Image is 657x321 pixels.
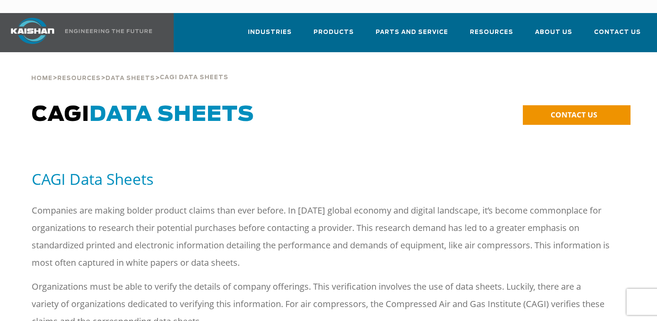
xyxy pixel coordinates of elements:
p: Companies are making bolder product claims than ever before. In [DATE] global economy and digital... [32,202,610,271]
span: Home [31,76,53,81]
a: Contact Us [594,21,641,50]
span: Industries [248,27,292,37]
img: Engineering the future [65,29,152,33]
a: Industries [248,21,292,50]
span: Contact Us [594,27,641,37]
a: CONTACT US [523,105,631,125]
a: Data Sheets [106,74,155,82]
a: Products [314,21,354,50]
div: > > > [31,52,228,85]
span: Resources [57,76,101,81]
span: CONTACT US [551,110,597,120]
a: About Us [535,21,572,50]
span: Data Sheets [106,76,155,81]
span: About Us [535,27,572,37]
span: Data Sheets [89,104,254,125]
span: Cagi Data Sheets [160,75,228,80]
h5: CAGI Data Sheets [32,169,626,189]
a: Parts and Service [376,21,448,50]
a: Resources [57,74,101,82]
span: CAGI [32,104,254,125]
span: Products [314,27,354,37]
a: Resources [470,21,513,50]
span: Parts and Service [376,27,448,37]
a: Home [31,74,53,82]
span: Resources [470,27,513,37]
